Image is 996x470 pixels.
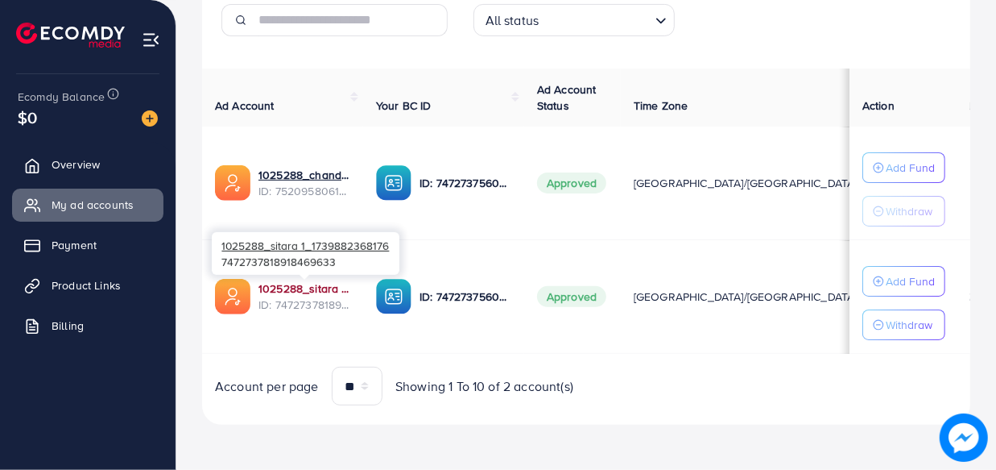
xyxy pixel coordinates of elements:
[12,148,163,181] a: Overview
[395,377,573,396] span: Showing 1 To 10 of 2 account(s)
[862,310,945,340] button: Withdraw
[215,98,275,114] span: Ad Account
[52,156,100,173] span: Overview
[52,237,97,253] span: Payment
[634,175,858,191] span: [GEOGRAPHIC_DATA]/[GEOGRAPHIC_DATA]
[215,279,250,314] img: ic-ads-acc.e4c84228.svg
[258,167,350,183] a: 1025288_chandsitara 2_1751109521773
[537,81,597,114] span: Ad Account Status
[886,315,932,335] p: Withdraw
[862,266,945,297] button: Add Fund
[862,152,945,183] button: Add Fund
[376,279,411,314] img: ic-ba-acc.ded83a64.svg
[258,183,350,199] span: ID: 7520958061609271313
[543,6,648,32] input: Search for option
[537,173,606,193] span: Approved
[12,269,163,302] a: Product Links
[221,238,389,253] span: 1025288_sitara 1_1739882368176
[537,286,606,307] span: Approved
[634,289,858,305] span: [GEOGRAPHIC_DATA]/[GEOGRAPHIC_DATA]
[258,297,350,313] span: ID: 7472737818918469633
[212,232,399,275] div: 7472737818918469633
[482,9,543,32] span: All status
[52,318,84,334] span: Billing
[215,377,319,396] span: Account per page
[16,23,125,48] img: logo
[258,281,350,297] a: 1025288_sitara 1_1739882368176
[862,196,945,227] button: Withdraw
[419,287,511,306] p: ID: 7472737560574476289
[940,414,988,462] img: image
[215,165,250,201] img: ic-ads-acc.e4c84228.svg
[862,98,895,114] span: Action
[419,173,511,193] p: ID: 7472737560574476289
[634,98,688,114] span: Time Zone
[376,165,411,201] img: ic-ba-acc.ded83a64.svg
[12,189,163,221] a: My ad accounts
[886,272,935,291] p: Add Fund
[258,167,350,200] div: <span class='underline'>1025288_chandsitara 2_1751109521773</span></br>7520958061609271313
[52,277,121,293] span: Product Links
[12,229,163,261] a: Payment
[12,310,163,342] a: Billing
[18,106,37,129] span: $0
[52,197,134,213] span: My ad accounts
[376,98,432,114] span: Your BC ID
[473,4,675,36] div: Search for option
[18,89,105,105] span: Ecomdy Balance
[142,110,158,127] img: image
[886,158,935,177] p: Add Fund
[142,31,160,49] img: menu
[886,202,932,221] p: Withdraw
